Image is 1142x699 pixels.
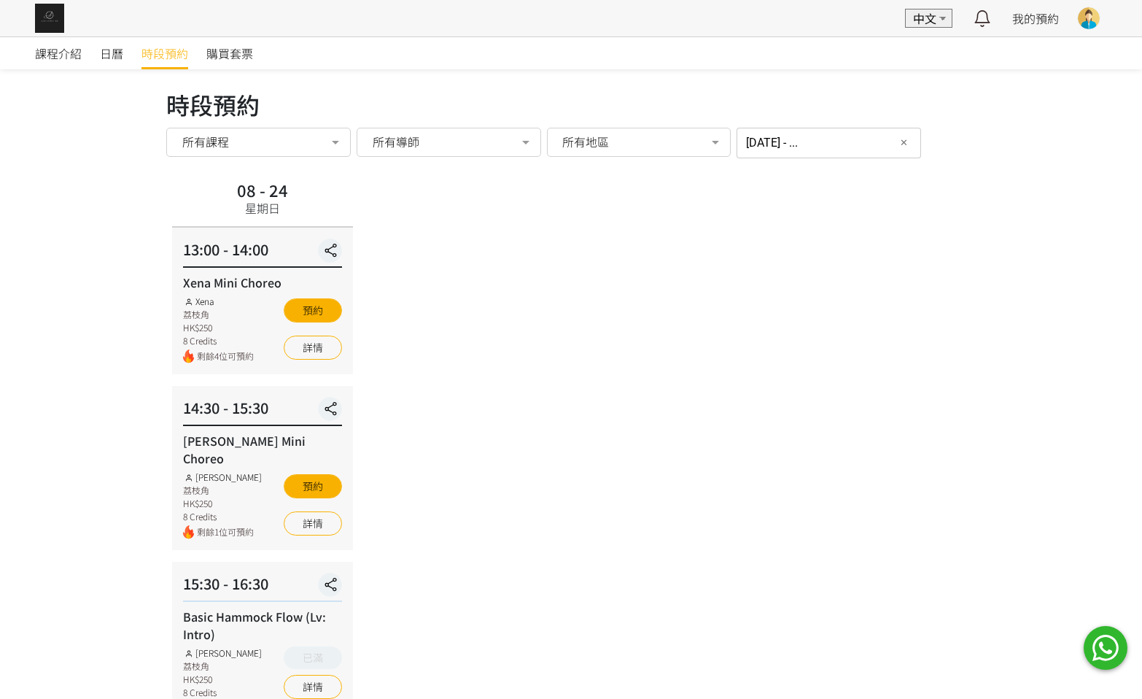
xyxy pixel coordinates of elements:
img: fire.png [183,525,194,539]
span: 購買套票 [206,45,253,62]
a: 課程介紹 [35,37,82,69]
img: img_61c0148bb0266 [35,4,64,33]
div: 荔枝角 [183,484,262,497]
div: HK$250 [183,497,262,510]
div: Basic Hammock Flow (Lv: Intro) [183,608,342,643]
a: 日曆 [100,37,123,69]
span: 剩餘1位可預約 [197,525,262,539]
a: 購買套票 [206,37,253,69]
div: [PERSON_NAME] [183,646,262,660]
span: 時段預約 [141,45,188,62]
a: 我的預約 [1012,9,1059,27]
div: Xena [183,295,254,308]
div: 星期日 [245,199,280,217]
div: 08 - 24 [237,182,288,198]
div: 時段預約 [166,87,976,122]
div: 8 Credits [183,334,254,347]
div: 13:00 - 14:00 [183,239,342,268]
span: 剩餘4位可預約 [197,349,254,363]
div: HK$250 [183,673,262,686]
a: 詳情 [284,336,342,360]
div: Xena Mini Choreo [183,274,342,291]
div: [PERSON_NAME] [183,471,262,484]
div: 荔枝角 [183,660,262,673]
button: 已滿 [284,646,342,669]
span: 日曆 [100,45,123,62]
span: 所有地區 [562,134,609,149]
div: 8 Credits [183,686,262,699]
button: ✕ [895,134,912,152]
div: 14:30 - 15:30 [183,397,342,426]
a: 詳情 [284,675,342,699]
span: ✕ [900,136,908,150]
a: 時段預約 [141,37,188,69]
span: 所有導師 [373,134,419,149]
div: 15:30 - 16:30 [183,573,342,602]
button: 預約 [284,474,342,498]
div: 8 Credits [183,510,262,523]
input: 篩選日期 [737,128,921,158]
img: fire.png [183,349,194,363]
button: 預約 [284,298,342,323]
div: [PERSON_NAME] Mini Choreo [183,432,342,467]
span: 課程介紹 [35,45,82,62]
div: HK$250 [183,321,254,334]
span: 所有課程 [182,134,229,149]
a: 詳情 [284,511,342,536]
div: 荔枝角 [183,308,254,321]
